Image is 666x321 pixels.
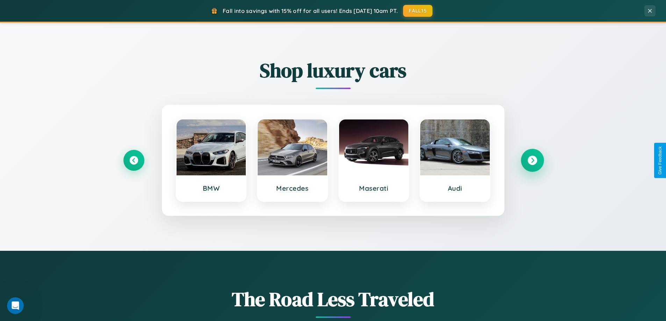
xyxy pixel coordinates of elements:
[123,286,543,313] h1: The Road Less Traveled
[184,184,239,192] h3: BMW
[427,184,483,192] h3: Audi
[346,184,402,192] h3: Maserati
[123,57,543,84] h2: Shop luxury cars
[658,146,663,175] div: Give Feedback
[265,184,320,192] h3: Mercedes
[7,297,24,314] iframe: Intercom live chat
[403,5,432,17] button: FALL15
[223,7,398,14] span: Fall into savings with 15% off for all users! Ends [DATE] 10am PT.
